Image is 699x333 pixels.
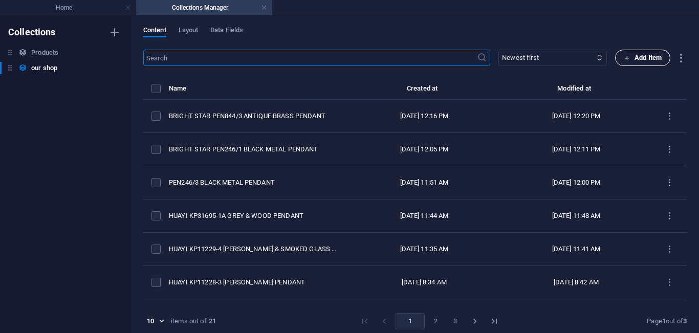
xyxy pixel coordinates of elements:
[209,317,216,326] strong: 21
[447,313,464,329] button: Go to page 3
[509,278,644,287] div: [DATE] 8:42 AM
[357,112,492,121] div: [DATE] 12:16 PM
[357,145,492,154] div: [DATE] 12:05 PM
[348,82,500,100] th: Created at
[31,62,57,74] h6: our shop
[357,245,492,254] div: [DATE] 11:35 AM
[169,245,340,254] div: HUAYI KP11229-4 MATT BLACK & SMOKED GLASS BLACK PENDANT
[615,50,670,66] button: Add Item
[396,313,425,329] button: page 1
[143,50,477,66] input: Search
[355,313,504,329] nav: pagination navigation
[143,24,166,38] span: Content
[509,245,644,254] div: [DATE] 11:41 AM
[624,52,662,64] span: Add Item
[143,317,167,326] div: 10
[662,317,666,325] strong: 1
[357,278,492,287] div: [DATE] 8:34 AM
[169,82,348,100] th: Name
[169,145,340,154] div: BRIGHT STAR PEN246/1 BLACK METAL PENDANT
[509,178,644,187] div: [DATE] 12:00 PM
[8,26,56,38] h6: Collections
[357,178,492,187] div: [DATE] 11:51 AM
[171,317,207,326] div: items out of
[136,2,272,13] h4: Collections Manager
[500,82,652,100] th: Modified at
[108,26,121,38] i: Create new collection
[169,112,340,121] div: BRIGHT STAR PEN844/3 ANTIQUE BRASS PENDANT
[509,112,644,121] div: [DATE] 12:20 PM
[169,178,340,187] div: PEN246/3 BLACK METAL PENDANT
[31,47,58,59] h6: Products
[169,278,340,287] div: HUAYI KP11228-3 MATT BLACK PENDANT
[179,24,199,38] span: Layout
[486,313,503,329] button: Go to last page
[467,313,483,329] button: Go to next page
[647,317,687,326] div: Page out of
[509,211,644,220] div: [DATE] 11:48 AM
[357,211,492,220] div: [DATE] 11:44 AM
[169,211,340,220] div: HUAYI KP31695-1A GREY & WOOD PENDANT
[210,24,243,38] span: Data Fields
[509,145,644,154] div: [DATE] 12:11 PM
[428,313,444,329] button: Go to page 2
[683,317,687,325] strong: 3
